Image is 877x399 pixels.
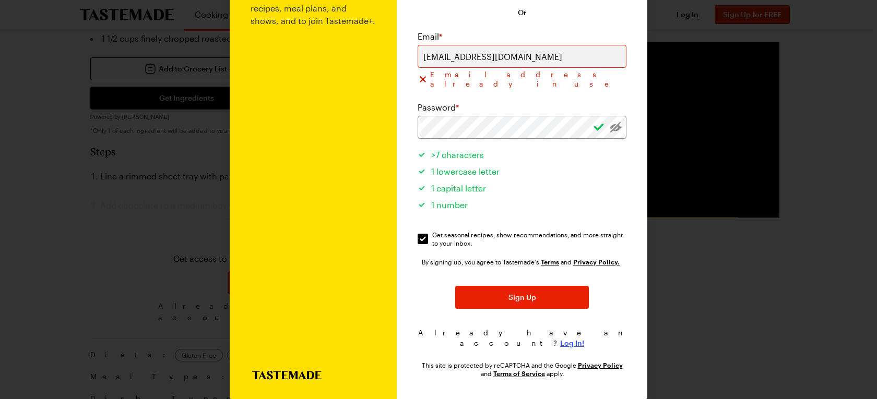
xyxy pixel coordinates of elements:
[432,231,627,247] span: Get seasonal recipes, show recommendations, and more straight to your inbox.
[418,361,626,378] div: This site is protected by reCAPTCHA and the Google and apply.
[455,286,589,309] button: Sign Up
[493,369,545,378] a: Google Terms of Service
[418,30,442,43] label: Email
[431,166,500,176] span: 1 lowercase letter
[418,234,428,244] input: Get seasonal recipes, show recommendations, and more straight to your inbox.
[541,257,559,266] a: Tastemade Terms of Service
[578,360,623,369] a: Google Privacy Policy
[573,257,620,266] a: Tastemade Privacy Policy
[418,328,626,347] span: Already have an account?
[422,257,622,267] div: By signing up, you agree to Tastemade's and
[508,292,536,303] span: Sign Up
[518,7,527,18] span: Or
[560,338,584,348] button: Log In!
[418,70,626,89] div: Email address already in use
[418,101,459,114] label: Password
[431,183,486,193] span: 1 capital letter
[431,150,484,160] span: >7 characters
[431,200,468,210] span: 1 number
